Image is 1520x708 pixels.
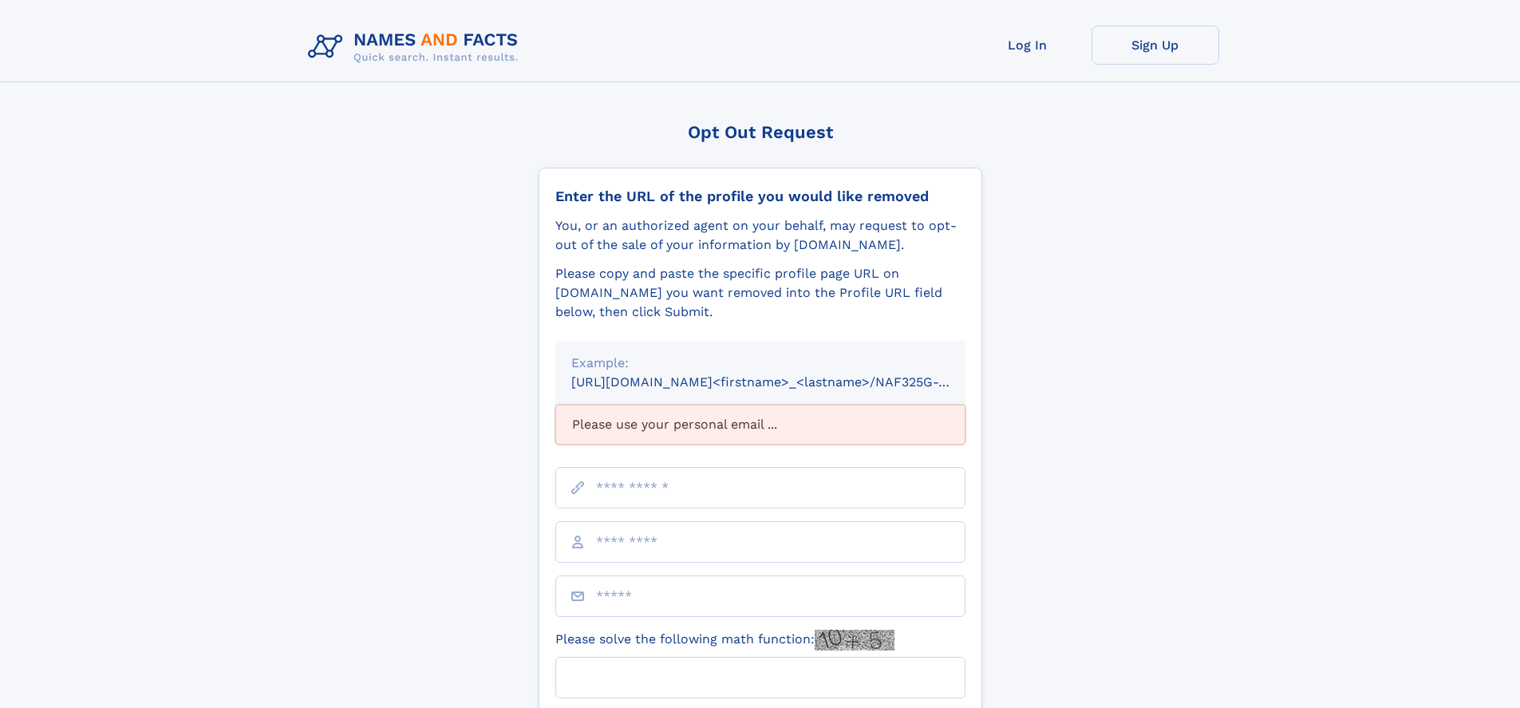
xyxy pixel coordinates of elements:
div: Please use your personal email ... [555,405,965,445]
div: Enter the URL of the profile you would like removed [555,188,965,205]
a: Sign Up [1092,26,1219,65]
div: Example: [571,354,950,373]
img: Logo Names and Facts [302,26,531,69]
div: Please copy and paste the specific profile page URL on [DOMAIN_NAME] you want removed into the Pr... [555,264,965,322]
div: Opt Out Request [539,122,982,142]
small: [URL][DOMAIN_NAME]<firstname>_<lastname>/NAF325G-xxxxxxxx [571,374,996,390]
a: Log In [964,26,1092,65]
div: You, or an authorized agent on your behalf, may request to opt-out of the sale of your informatio... [555,216,965,255]
label: Please solve the following math function: [555,630,894,651]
